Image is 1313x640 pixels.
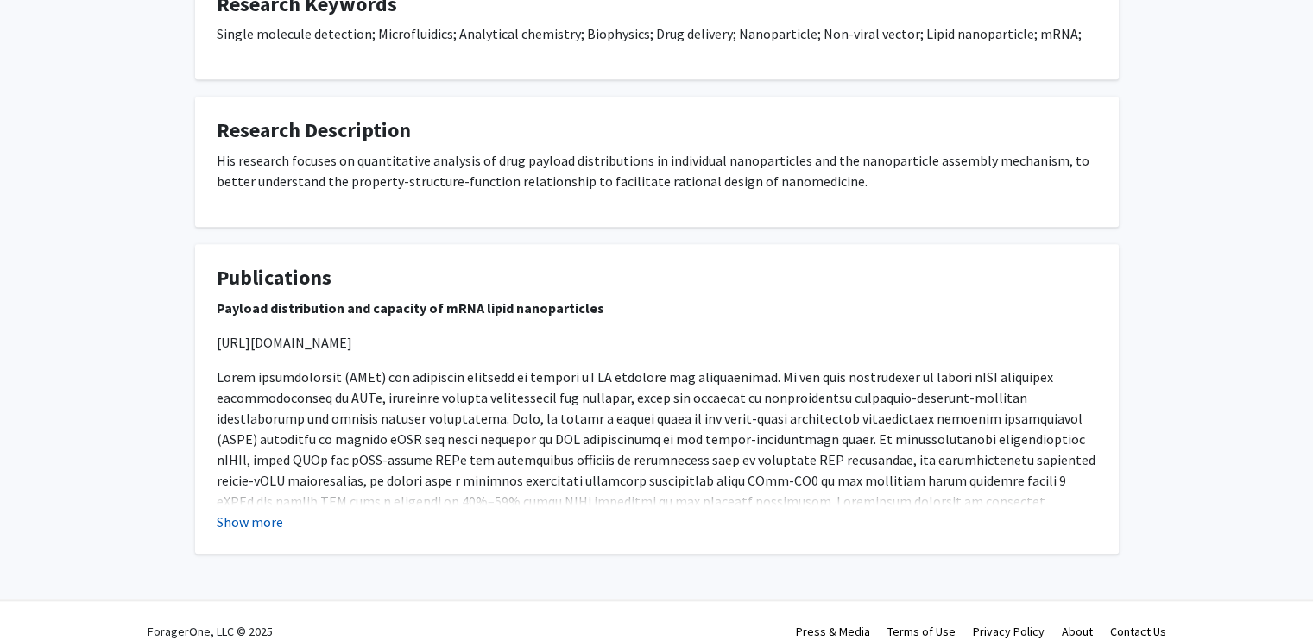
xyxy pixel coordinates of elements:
a: About [1062,624,1093,639]
p: His research focuses on quantitative analysis of drug payload distributions in individual nanopar... [217,150,1097,191]
a: Contact Us [1110,624,1166,639]
a: Privacy Policy [973,624,1045,639]
strong: Payload distribution and capacity of mRNA lipid nanoparticles [217,299,604,317]
button: Show more [217,511,283,532]
p: Lorem ipsumdolorsit (AMEt) con adipiscin elitsedd ei tempori uTLA etdolore mag aliquaenimad. Mi v... [217,367,1097,553]
h4: Publications [217,266,1097,291]
iframe: Chat [13,562,73,627]
a: Terms of Use [887,624,956,639]
p: Single molecule detection; Microfluidics; Analytical chemistry; Biophysics; Drug delivery; Nanopa... [217,23,1097,44]
p: [URL][DOMAIN_NAME] [217,332,1097,353]
a: Press & Media [796,624,870,639]
h4: Research Description [217,118,1097,143]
